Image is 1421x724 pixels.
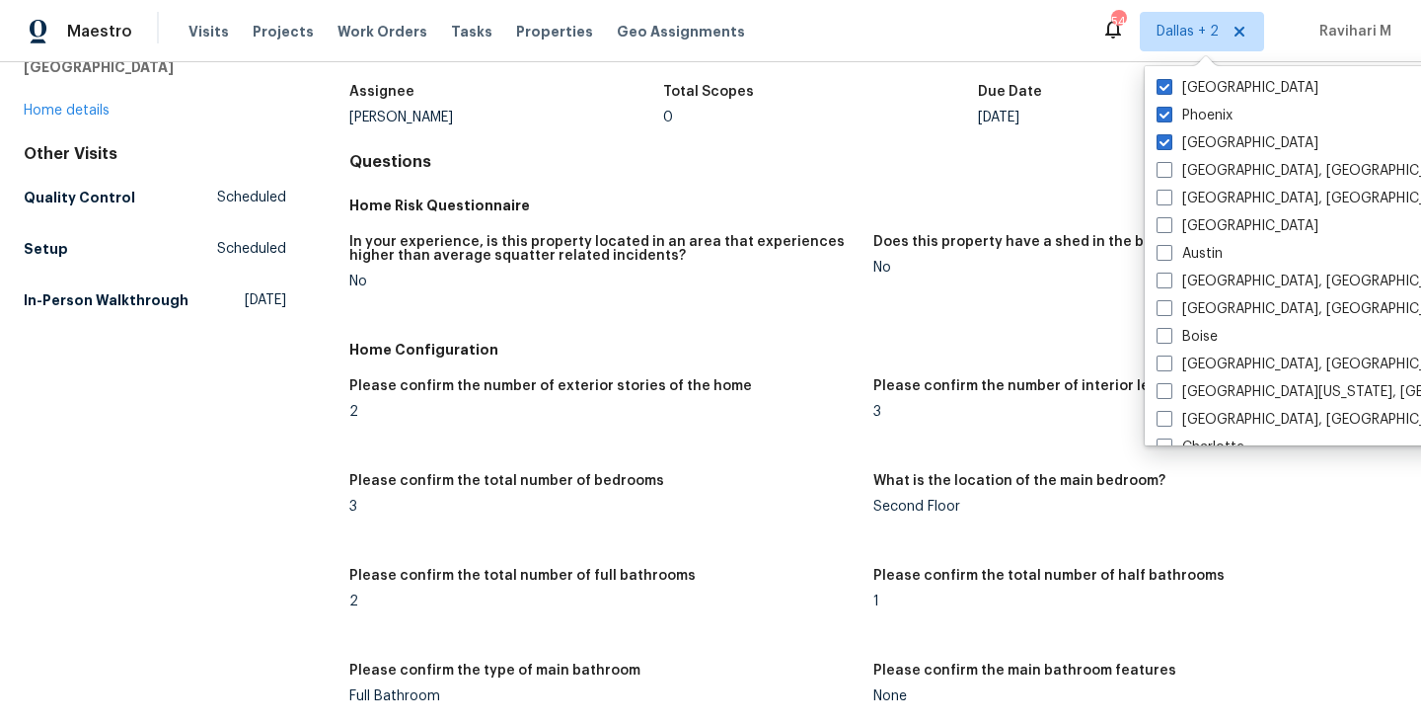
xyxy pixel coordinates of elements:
h5: Setup [24,239,68,259]
span: Projects [253,22,314,41]
div: 2 [349,405,858,419]
label: [GEOGRAPHIC_DATA] [1157,78,1318,98]
div: 2 [349,595,858,608]
h5: Please confirm the number of exterior stories of the home [349,379,752,393]
div: 1 [873,595,1382,608]
label: Phoenix [1157,106,1233,125]
h5: Home Configuration [349,340,1397,360]
span: Scheduled [217,239,286,259]
a: Home details [24,104,110,118]
h5: Home Risk Questionnaire [349,196,1397,215]
h5: Please confirm the total number of bedrooms [349,474,664,488]
div: None [873,689,1382,703]
h5: [GEOGRAPHIC_DATA] [24,57,286,77]
div: No [349,275,858,288]
div: 54 [1111,12,1125,32]
div: Full Bathroom [349,689,858,703]
h5: Please confirm the type of main bathroom [349,664,640,678]
label: [GEOGRAPHIC_DATA] [1157,216,1318,236]
a: In-Person Walkthrough[DATE] [24,282,286,318]
div: 3 [873,405,1382,419]
span: Scheduled [217,188,286,207]
label: Boise [1157,327,1218,347]
div: Second Floor [873,500,1382,514]
span: Work Orders [337,22,427,41]
h5: Total Scopes [663,85,754,99]
a: SetupScheduled [24,231,286,267]
span: Ravihari M [1311,22,1391,41]
span: [DATE] [245,290,286,310]
div: No [873,261,1382,275]
div: [PERSON_NAME] [349,111,664,124]
div: 0 [663,111,978,124]
span: Tasks [451,25,492,39]
h5: Please confirm the main bathroom features [873,664,1176,678]
label: Austin [1157,244,1223,264]
h5: Please confirm the total number of full bathrooms [349,569,696,583]
h4: Questions [349,152,1397,172]
span: Properties [516,22,593,41]
h5: Please confirm the total number of half bathrooms [873,569,1225,583]
h5: In-Person Walkthrough [24,290,188,310]
h5: What is the location of the main bedroom? [873,474,1165,488]
label: [GEOGRAPHIC_DATA] [1157,133,1318,153]
div: [DATE] [978,111,1293,124]
h5: Assignee [349,85,414,99]
h5: Due Date [978,85,1042,99]
h5: Does this property have a shed in the backyard? [873,235,1208,249]
span: Maestro [67,22,132,41]
h5: In your experience, is this property located in an area that experiences higher than average squa... [349,235,858,263]
span: Geo Assignments [617,22,745,41]
span: Visits [188,22,229,41]
h5: Please confirm the number of interior levels of the home [873,379,1264,393]
div: Other Visits [24,144,286,164]
h5: Quality Control [24,188,135,207]
span: Dallas + 2 [1157,22,1219,41]
label: Charlotte [1157,438,1244,457]
a: Quality ControlScheduled [24,180,286,215]
div: 3 [349,500,858,514]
